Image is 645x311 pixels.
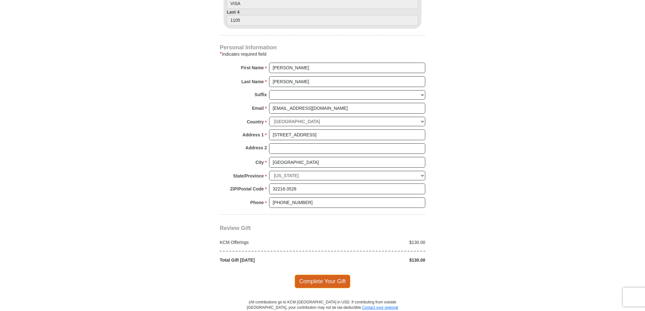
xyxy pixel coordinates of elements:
[242,77,264,86] strong: Last Name
[250,198,264,207] strong: Phone
[220,225,251,231] span: Review Gift
[233,171,264,180] strong: State/Province
[322,239,429,246] div: $130.00
[241,63,264,72] strong: First Name
[220,45,425,50] h4: Personal Information
[255,90,267,99] strong: Suffix
[243,130,264,139] strong: Address 1
[217,257,323,263] div: Total Gift [DATE]
[252,104,264,113] strong: Email
[230,184,264,193] strong: ZIP/Postal Code
[295,275,351,288] span: Complete Your Gift
[255,158,264,167] strong: City
[227,9,418,26] label: Last 4
[220,50,425,58] div: Indicates required field
[322,257,429,263] div: $130.00
[217,239,323,246] div: KCM Offerings
[227,15,418,26] input: Last 4
[247,117,264,126] strong: Country
[245,143,267,152] strong: Address 2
